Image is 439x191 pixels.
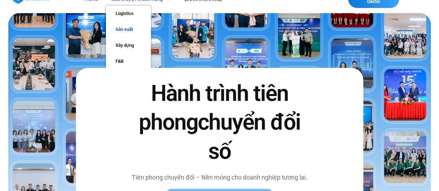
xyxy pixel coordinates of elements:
[106,53,151,69] a: F&B
[106,21,151,37] a: Sản xuất
[129,79,310,166] h2: Hành trình tiên phong
[106,37,151,53] a: Xây dựng
[106,6,151,21] a: Logistics
[197,109,300,164] span: chuyển đổi số
[129,173,310,182] p: Tiên phong chuyển đổi – Nền móng cho doanh nghiệp tương lai.
[106,6,151,117] ul: Câu chuyện khách hàng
